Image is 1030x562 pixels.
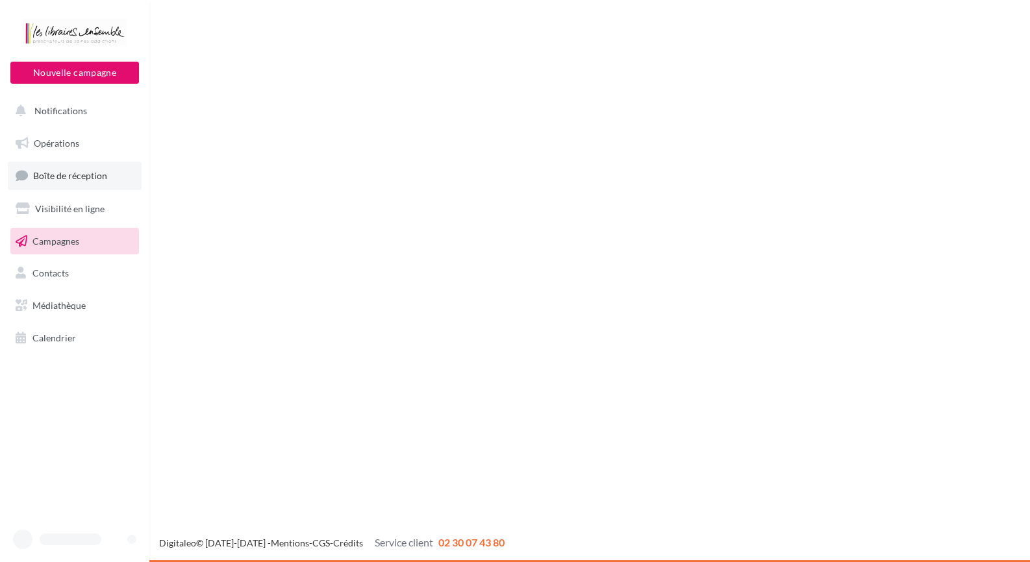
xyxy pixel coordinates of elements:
span: Service client [375,536,433,548]
a: Médiathèque [8,292,142,319]
span: Opérations [34,138,79,149]
a: Boîte de réception [8,162,142,189]
span: Notifications [34,105,87,116]
span: Visibilité en ligne [35,203,105,214]
a: Visibilité en ligne [8,195,142,223]
span: © [DATE]-[DATE] - - - [159,537,505,548]
a: Mentions [271,537,309,548]
a: Digitaleo [159,537,196,548]
a: Campagnes [8,228,142,255]
span: 02 30 07 43 80 [438,536,505,548]
a: Opérations [8,130,142,157]
span: Campagnes [32,235,79,246]
button: Nouvelle campagne [10,62,139,84]
a: CGS [312,537,330,548]
a: Calendrier [8,324,142,352]
span: Calendrier [32,332,76,343]
button: Notifications [8,97,136,125]
span: Contacts [32,267,69,278]
span: Médiathèque [32,300,86,311]
a: Contacts [8,260,142,287]
a: Crédits [333,537,363,548]
span: Boîte de réception [33,170,107,181]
